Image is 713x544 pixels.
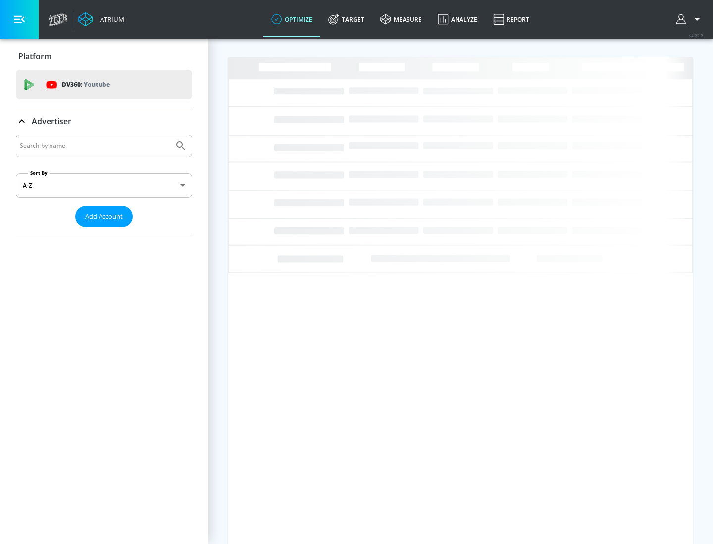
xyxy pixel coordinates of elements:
a: Report [485,1,537,37]
a: Target [320,1,372,37]
a: Atrium [78,12,124,27]
span: Add Account [85,211,123,222]
label: Sort By [28,170,50,176]
nav: list of Advertiser [16,227,192,235]
button: Add Account [75,206,133,227]
span: v 4.22.2 [689,33,703,38]
div: Atrium [96,15,124,24]
p: Advertiser [32,116,71,127]
div: Advertiser [16,107,192,135]
p: DV360: [62,79,110,90]
div: Advertiser [16,135,192,235]
div: Platform [16,43,192,70]
p: Platform [18,51,51,62]
div: DV360: Youtube [16,70,192,99]
a: optimize [263,1,320,37]
p: Youtube [84,79,110,90]
div: A-Z [16,173,192,198]
a: measure [372,1,430,37]
a: Analyze [430,1,485,37]
input: Search by name [20,139,170,152]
